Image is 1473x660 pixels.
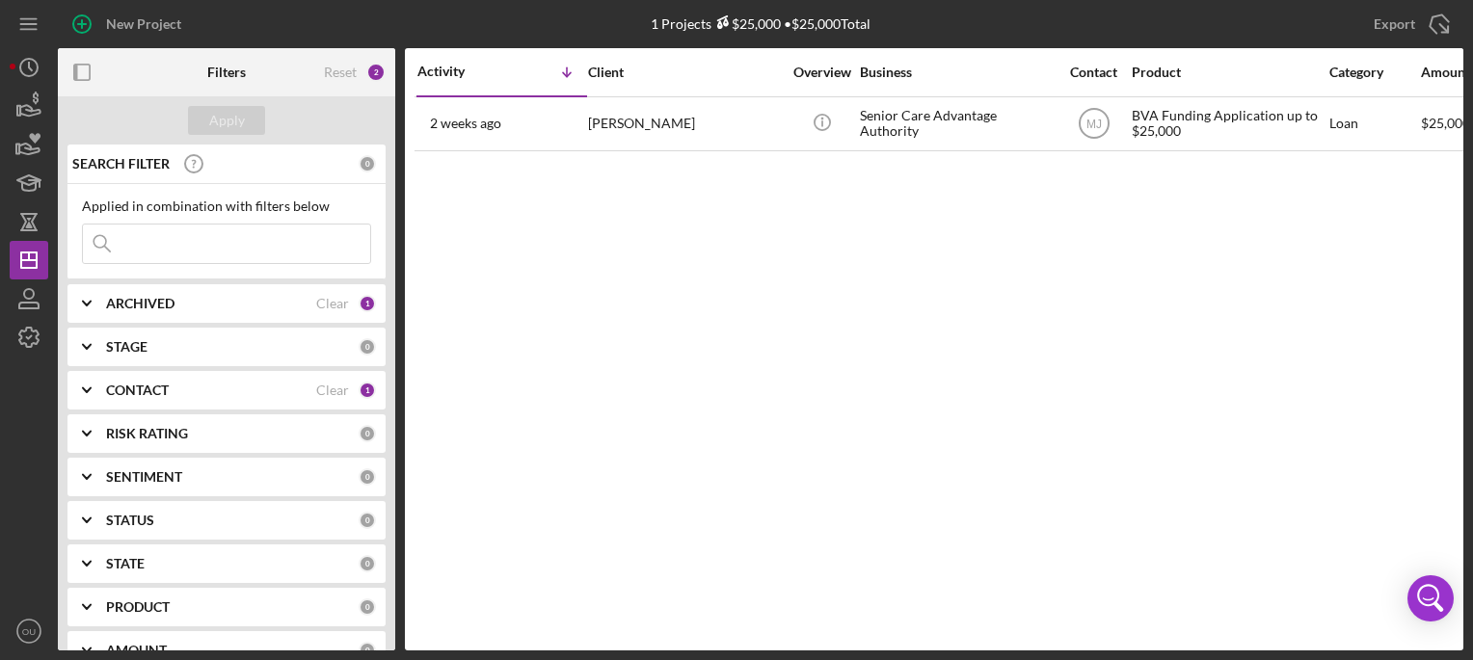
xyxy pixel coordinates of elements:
div: Reset [324,65,357,80]
div: 1 Projects • $25,000 Total [651,15,870,32]
div: 0 [359,512,376,529]
div: 2 [366,63,386,82]
span: $25,000 [1421,115,1470,131]
div: Client [588,65,781,80]
div: [PERSON_NAME] [588,98,781,149]
div: Activity [417,64,502,79]
div: New Project [106,5,181,43]
button: New Project [58,5,201,43]
div: 0 [359,338,376,356]
b: SENTIMENT [106,469,182,485]
div: 0 [359,598,376,616]
div: Product [1132,65,1325,80]
div: 0 [359,425,376,442]
div: Open Intercom Messenger [1407,575,1454,621]
time: 2025-09-08 16:42 [430,116,501,131]
b: PRODUCT [106,599,170,615]
div: Clear [316,383,349,398]
div: $25,000 [711,15,781,32]
b: STATUS [106,513,154,528]
b: STATE [106,556,145,571]
div: 0 [359,555,376,572]
div: Apply [209,106,245,135]
div: 0 [359,642,376,659]
div: Loan [1329,98,1419,149]
div: Business [860,65,1053,80]
div: Export [1374,5,1415,43]
div: Contact [1058,65,1130,80]
b: ARCHIVED [106,296,174,311]
div: Clear [316,296,349,311]
b: CONTACT [106,383,169,398]
button: Export [1354,5,1463,43]
text: OU [22,626,36,637]
div: Senior Care Advantage Authority [860,98,1053,149]
text: MJ [1086,118,1102,131]
div: 0 [359,468,376,486]
b: STAGE [106,339,147,355]
div: 0 [359,155,376,172]
div: Category [1329,65,1419,80]
div: BVA Funding Application up to $25,000 [1132,98,1325,149]
div: Applied in combination with filters below [82,198,371,214]
b: Filters [207,65,246,80]
div: Overview [786,65,858,80]
b: RISK RATING [106,426,188,441]
b: AMOUNT [106,643,167,658]
div: 1 [359,295,376,312]
button: OU [10,612,48,650]
div: 1 [359,382,376,399]
button: Apply [188,106,265,135]
b: SEARCH FILTER [72,156,170,172]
